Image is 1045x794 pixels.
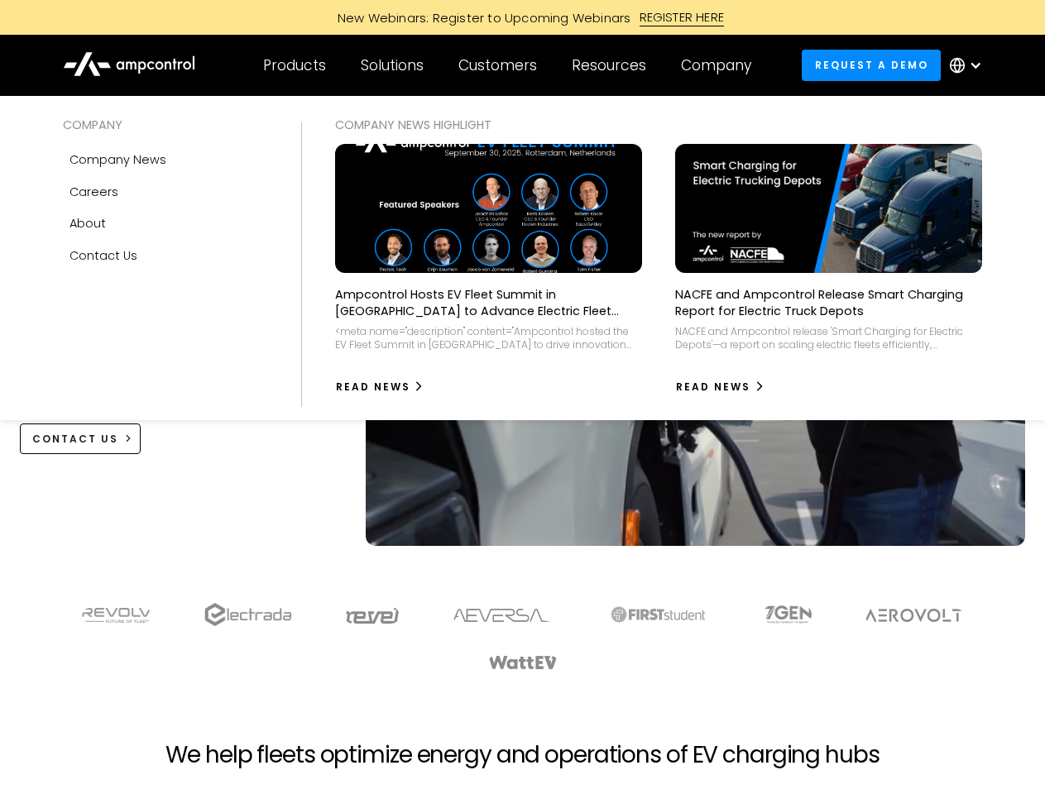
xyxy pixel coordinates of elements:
[263,56,326,74] div: Products
[70,214,106,232] div: About
[335,325,642,351] div: <meta name="description" content="Ampcontrol hosted the EV Fleet Summit in [GEOGRAPHIC_DATA] to d...
[640,8,725,26] div: REGISTER HERE
[458,56,537,74] div: Customers
[335,116,983,134] div: COMPANY NEWS Highlight
[802,50,941,80] a: Request a demo
[676,380,750,395] div: Read News
[63,144,268,175] a: Company news
[63,208,268,239] a: About
[361,56,424,74] div: Solutions
[335,286,642,319] p: Ampcontrol Hosts EV Fleet Summit in [GEOGRAPHIC_DATA] to Advance Electric Fleet Management in [GE...
[63,240,268,271] a: Contact Us
[681,56,751,74] div: Company
[572,56,646,74] div: Resources
[488,656,558,669] img: WattEV logo
[20,423,141,454] a: CONTACT US
[151,8,895,26] a: New Webinars: Register to Upcoming WebinarsREGISTER HERE
[70,151,166,169] div: Company news
[675,286,982,319] p: NACFE and Ampcontrol Release Smart Charging Report for Electric Truck Depots
[335,374,425,400] a: Read News
[63,116,268,134] div: COMPANY
[165,741,879,769] h2: We help fleets optimize energy and operations of EV charging hubs
[675,374,765,400] a: Read News
[336,380,410,395] div: Read News
[204,603,291,626] img: electrada logo
[70,183,118,201] div: Careers
[865,609,963,622] img: Aerovolt Logo
[70,246,137,265] div: Contact Us
[321,9,640,26] div: New Webinars: Register to Upcoming Webinars
[675,325,982,351] div: NACFE and Ampcontrol release 'Smart Charging for Electric Depots'—a report on scaling electric fl...
[63,176,268,208] a: Careers
[32,432,118,447] div: CONTACT US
